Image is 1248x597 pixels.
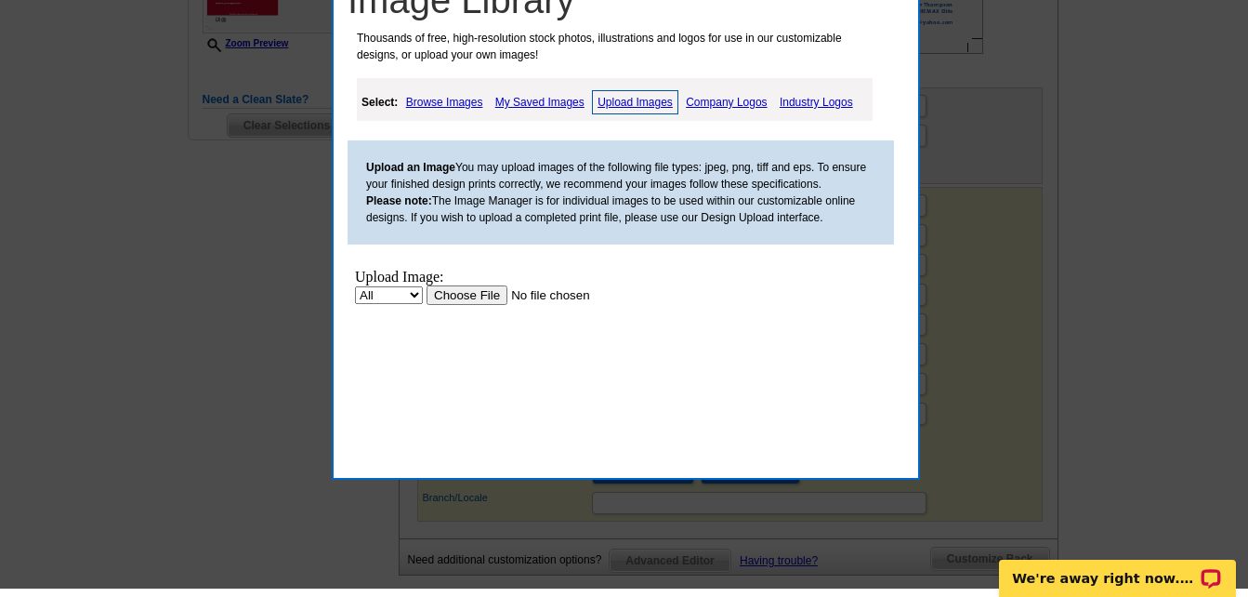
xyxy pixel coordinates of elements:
[366,161,455,174] b: Upload an Image
[491,91,589,113] a: My Saved Images
[361,96,398,109] strong: Select:
[987,538,1248,597] iframe: LiveChat chat widget
[681,91,771,113] a: Company Logos
[592,90,678,114] a: Upload Images
[348,140,894,245] div: You may upload images of the following file types: jpeg, png, tiff and eps. To ensure your finish...
[401,91,488,113] a: Browse Images
[7,7,346,24] div: Upload Image:
[366,194,432,207] b: Please note:
[775,91,858,113] a: Industry Logos
[348,30,879,63] p: Thousands of free, high-resolution stock photos, illustrations and logos for use in our customiza...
